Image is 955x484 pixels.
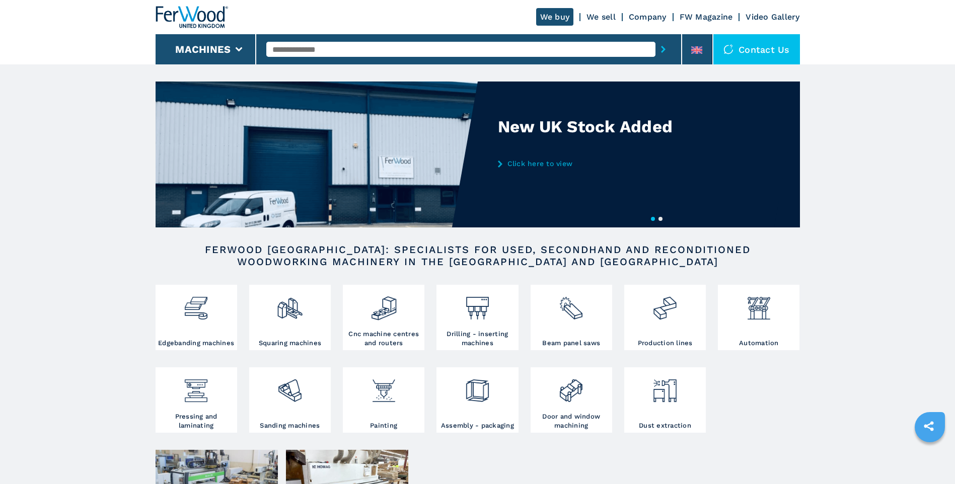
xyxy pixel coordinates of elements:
img: bordatrici_1.png [183,287,209,321]
a: Click here to view [498,159,695,168]
img: pressa-strettoia.png [183,370,209,404]
a: Dust extraction [624,367,706,433]
img: Contact us [723,44,733,54]
a: Drilling - inserting machines [436,285,518,350]
a: Beam panel saws [531,285,612,350]
a: Sanding machines [249,367,331,433]
iframe: Chat [912,439,947,476]
img: squadratrici_2.png [276,287,303,321]
h3: Sanding machines [260,421,320,430]
a: Squaring machines [249,285,331,350]
img: verniciatura_1.png [371,370,397,404]
h3: Beam panel saws [542,339,600,348]
h3: Production lines [638,339,693,348]
h3: Door and window machining [533,412,610,430]
a: Company [629,12,667,22]
h3: Assembly - packaging [441,421,514,430]
img: lavorazione_porte_finestre_2.png [558,370,584,404]
img: Ferwood [156,6,228,28]
button: 1 [651,217,655,221]
h3: Pressing and laminating [158,412,235,430]
button: submit-button [655,38,671,61]
img: sezionatrici_2.png [558,287,584,321]
a: Production lines [624,285,706,350]
a: Edgebanding machines [156,285,237,350]
img: centro_di_lavoro_cnc_2.png [371,287,397,321]
a: We sell [586,12,616,22]
h3: Cnc machine centres and routers [345,330,422,348]
a: We buy [536,8,574,26]
img: levigatrici_2.png [276,370,303,404]
a: Cnc machine centres and routers [343,285,424,350]
h3: Dust extraction [639,421,691,430]
img: automazione.png [746,287,772,321]
img: New UK Stock Added [156,82,478,227]
a: sharethis [916,414,941,439]
a: Pressing and laminating [156,367,237,433]
img: linee_di_produzione_2.png [651,287,678,321]
a: Automation [718,285,799,350]
img: aspirazione_1.png [651,370,678,404]
h3: Automation [739,339,779,348]
a: Assembly - packaging [436,367,518,433]
img: montaggio_imballaggio_2.png [464,370,491,404]
h3: Edgebanding machines [158,339,234,348]
a: FW Magazine [680,12,733,22]
a: Video Gallery [746,12,799,22]
h3: Drilling - inserting machines [439,330,516,348]
h2: FERWOOD [GEOGRAPHIC_DATA]: SPECIALISTS FOR USED, SECONDHAND AND RECONDITIONED WOODWORKING MACHINE... [188,244,768,268]
h3: Painting [370,421,397,430]
button: 2 [658,217,663,221]
img: foratrici_inseritrici_2.png [464,287,491,321]
a: Door and window machining [531,367,612,433]
button: Machines [175,43,231,55]
div: Contact us [713,34,800,64]
a: Painting [343,367,424,433]
h3: Squaring machines [259,339,321,348]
